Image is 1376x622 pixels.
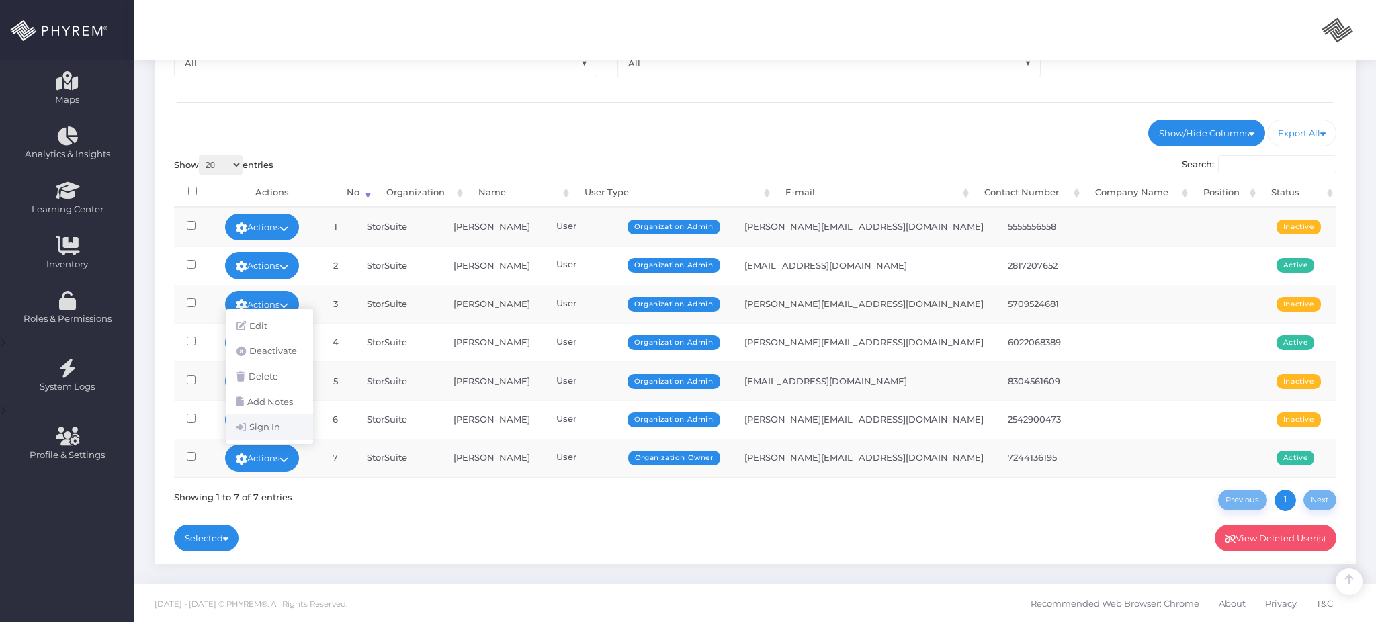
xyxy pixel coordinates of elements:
[732,285,996,323] td: [PERSON_NAME][EMAIL_ADDRESS][DOMAIN_NAME]
[174,525,239,551] a: Selected
[556,374,720,388] div: User
[1148,120,1265,146] a: Show/Hide Columns
[732,400,996,439] td: [PERSON_NAME][EMAIL_ADDRESS][DOMAIN_NAME]
[155,599,347,609] span: [DATE] - [DATE] © PHYREM®. All Rights Reserved.
[226,390,313,415] a: Add Notes
[628,297,720,312] span: Organization Admin
[996,323,1100,361] td: 6022068389
[556,297,720,310] div: User
[355,246,441,284] td: StorSuite
[355,439,441,477] td: StorSuite
[628,258,720,273] span: Organization Admin
[1277,451,1315,465] span: Active
[1259,179,1337,208] th: Status: activate to sort column ascending
[174,50,597,77] span: All
[1268,120,1337,146] a: Export All
[1083,179,1191,208] th: Company Name: activate to sort column ascending
[996,400,1100,439] td: 2542900473
[556,412,720,426] div: User
[316,246,355,284] td: 2
[316,361,355,400] td: 5
[732,361,996,400] td: [EMAIL_ADDRESS][DOMAIN_NAME]
[333,179,374,208] th: No: activate to sort column ascending
[316,400,355,439] td: 6
[466,179,572,208] th: Name: activate to sort column ascending
[1191,179,1259,208] th: Position: activate to sort column ascending
[1277,374,1321,389] span: Inactive
[175,50,597,76] span: All
[225,445,299,472] a: Actions
[55,93,79,107] span: Maps
[374,179,467,208] th: Organization: activate to sort column ascending
[1277,335,1315,350] span: Active
[316,323,355,361] td: 4
[1218,155,1336,174] input: Search:
[1275,490,1296,511] a: 1
[316,285,355,323] td: 3
[556,220,720,233] div: User
[1277,297,1321,312] span: Inactive
[441,285,544,323] td: [PERSON_NAME]
[174,487,292,504] div: Showing 1 to 7 of 7 entries
[572,179,773,208] th: User Type: activate to sort column ascending
[30,449,105,462] span: Profile & Settings
[618,50,1040,76] span: All
[9,258,126,271] span: Inventory
[996,439,1100,477] td: 7244136195
[226,414,313,440] a: Sign In
[1265,590,1297,618] span: Privacy
[732,439,996,477] td: [PERSON_NAME][EMAIL_ADDRESS][DOMAIN_NAME]
[225,252,299,279] a: Actions
[355,361,441,400] td: StorSuite
[996,246,1100,284] td: 2817207652
[226,364,313,390] a: Delete
[441,323,544,361] td: [PERSON_NAME]
[773,179,972,208] th: E-mail: activate to sort column ascending
[226,314,313,339] a: Edit
[9,203,126,216] span: Learning Center
[355,208,441,246] td: StorSuite
[441,439,544,477] td: [PERSON_NAME]
[441,400,544,439] td: [PERSON_NAME]
[1215,525,1337,551] a: View Deleted User(s)
[316,439,355,477] td: 7
[732,246,996,284] td: [EMAIL_ADDRESS][DOMAIN_NAME]
[316,208,355,246] td: 1
[996,208,1100,246] td: 5555556558
[355,400,441,439] td: StorSuite
[1031,590,1199,618] span: Recommended Web Browser: Chrome
[628,220,720,234] span: Organization Admin
[1277,258,1315,273] span: Active
[628,451,720,465] span: Organization Owner
[441,361,544,400] td: [PERSON_NAME]
[628,412,720,427] span: Organization Admin
[211,179,332,208] th: Actions
[9,312,126,326] span: Roles & Permissions
[628,374,720,389] span: Organization Admin
[9,380,126,394] span: System Logs
[556,451,720,464] div: User
[9,148,126,161] span: Analytics & Insights
[1277,220,1321,234] span: Inactive
[556,258,720,271] div: User
[225,214,299,240] a: Actions
[617,50,1041,77] span: All
[226,339,313,364] a: Deactivate
[1219,590,1246,618] span: About
[996,361,1100,400] td: 8304561609
[225,291,299,318] a: Actions
[732,323,996,361] td: [PERSON_NAME][EMAIL_ADDRESS][DOMAIN_NAME]
[972,179,1083,208] th: Contact Number: activate to sort column ascending
[441,208,544,246] td: [PERSON_NAME]
[1316,590,1333,618] span: T&C
[996,285,1100,323] td: 5709524681
[628,335,720,350] span: Organization Admin
[355,285,441,323] td: StorSuite
[1182,155,1337,174] label: Search:
[1277,412,1321,427] span: Inactive
[441,246,544,284] td: [PERSON_NAME]
[732,208,996,246] td: [PERSON_NAME][EMAIL_ADDRESS][DOMAIN_NAME]
[355,323,441,361] td: StorSuite
[556,335,720,349] div: User
[174,155,273,175] label: Show entries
